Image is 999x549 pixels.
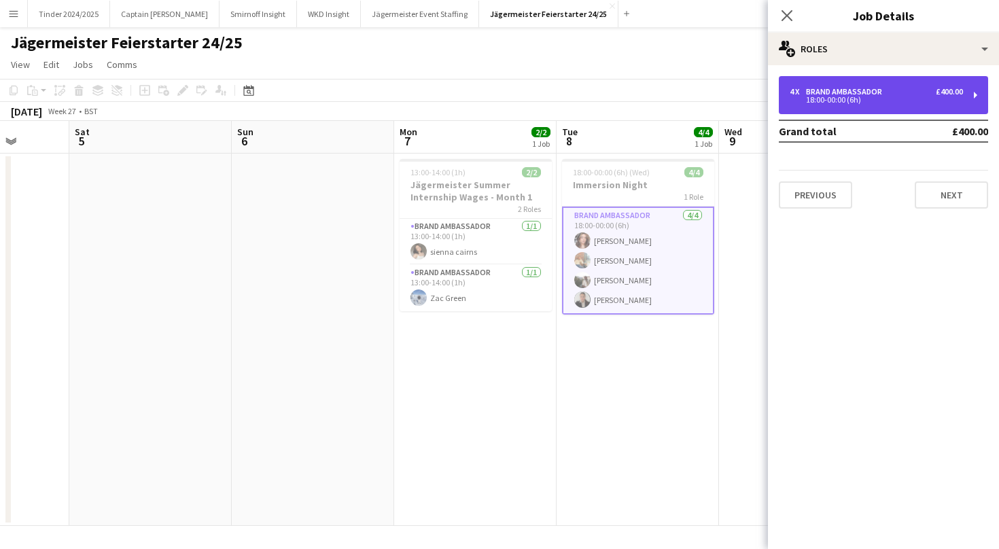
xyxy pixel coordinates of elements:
[43,58,59,71] span: Edit
[684,192,703,202] span: 1 Role
[400,219,552,265] app-card-role: Brand Ambassador1/113:00-14:00 (1h)sienna cairns
[400,159,552,311] app-job-card: 13:00-14:00 (1h)2/2Jägermeister Summer Internship Wages - Month 12 RolesBrand Ambassador1/113:00-...
[11,58,30,71] span: View
[11,105,42,118] div: [DATE]
[684,167,703,177] span: 4/4
[768,7,999,24] h3: Job Details
[75,126,90,138] span: Sat
[722,133,742,149] span: 9
[361,1,479,27] button: Jägermeister Event Staffing
[790,96,963,103] div: 18:00-00:00 (6h)
[790,87,806,96] div: 4 x
[73,58,93,71] span: Jobs
[562,207,714,315] app-card-role: Brand Ambassador4/418:00-00:00 (6h)[PERSON_NAME][PERSON_NAME][PERSON_NAME][PERSON_NAME]
[907,120,988,142] td: £400.00
[779,181,852,209] button: Previous
[101,56,143,73] a: Comms
[768,33,999,65] div: Roles
[562,179,714,191] h3: Immersion Night
[724,126,742,138] span: Wed
[297,1,361,27] button: WKD Insight
[532,139,550,149] div: 1 Job
[398,133,417,149] span: 7
[220,1,297,27] button: Smirnoff Insight
[479,1,618,27] button: Jägermeister Feierstarter 24/25
[694,127,713,137] span: 4/4
[107,58,137,71] span: Comms
[695,139,712,149] div: 1 Job
[400,265,552,311] app-card-role: Brand Ambassador1/113:00-14:00 (1h)Zac Green
[73,133,90,149] span: 5
[806,87,888,96] div: Brand Ambassador
[67,56,99,73] a: Jobs
[38,56,65,73] a: Edit
[410,167,466,177] span: 13:00-14:00 (1h)
[779,120,907,142] td: Grand total
[531,127,550,137] span: 2/2
[562,126,578,138] span: Tue
[518,204,541,214] span: 2 Roles
[237,126,253,138] span: Sun
[5,56,35,73] a: View
[11,33,243,53] h1: Jägermeister Feierstarter 24/25
[562,159,714,315] app-job-card: 18:00-00:00 (6h) (Wed)4/4Immersion Night1 RoleBrand Ambassador4/418:00-00:00 (6h)[PERSON_NAME][PE...
[936,87,963,96] div: £400.00
[400,179,552,203] h3: Jägermeister Summer Internship Wages - Month 1
[84,106,98,116] div: BST
[560,133,578,149] span: 8
[110,1,220,27] button: Captain [PERSON_NAME]
[573,167,650,177] span: 18:00-00:00 (6h) (Wed)
[45,106,79,116] span: Week 27
[400,126,417,138] span: Mon
[28,1,110,27] button: Tinder 2024/2025
[235,133,253,149] span: 6
[915,181,988,209] button: Next
[522,167,541,177] span: 2/2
